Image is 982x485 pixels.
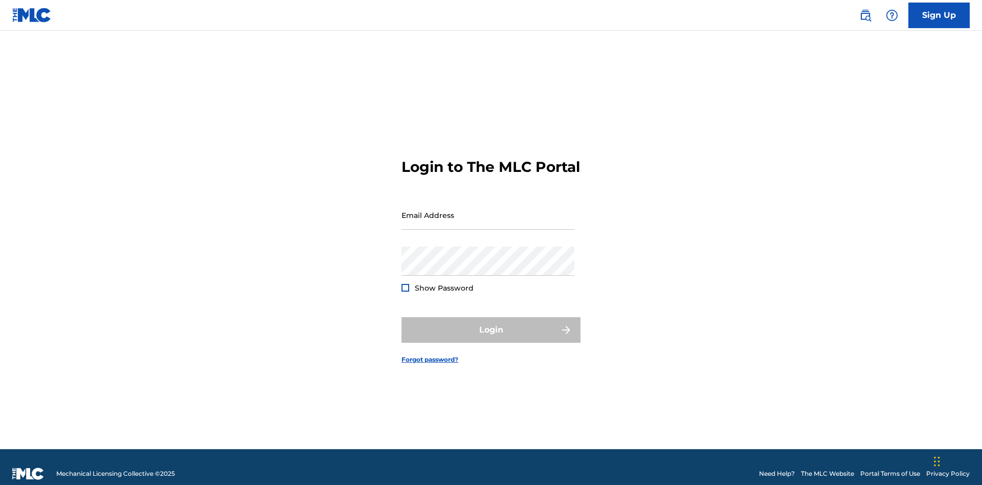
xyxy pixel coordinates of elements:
[931,436,982,485] iframe: Chat Widget
[934,446,940,477] div: Drag
[926,469,970,478] a: Privacy Policy
[401,355,458,364] a: Forgot password?
[855,5,876,26] a: Public Search
[908,3,970,28] a: Sign Up
[882,5,902,26] div: Help
[12,8,52,23] img: MLC Logo
[859,9,872,21] img: search
[56,469,175,478] span: Mechanical Licensing Collective © 2025
[415,283,474,293] span: Show Password
[860,469,920,478] a: Portal Terms of Use
[759,469,795,478] a: Need Help?
[886,9,898,21] img: help
[12,468,44,480] img: logo
[401,158,580,176] h3: Login to The MLC Portal
[801,469,854,478] a: The MLC Website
